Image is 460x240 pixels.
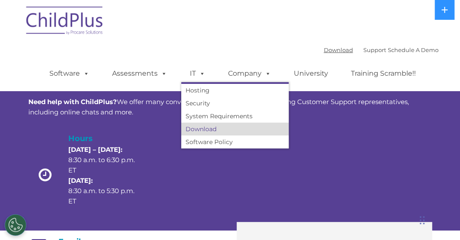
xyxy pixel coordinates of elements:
a: Support [363,46,386,53]
a: Download [324,46,353,53]
span: We offer many convenient ways to contact our amazing Customer Support representatives, including ... [28,98,409,116]
iframe: Chat Widget [417,199,460,240]
a: Software Policy [181,135,289,148]
a: Assessments [104,65,176,82]
div: Drag [420,207,425,233]
button: Cookies Settings [5,214,26,236]
a: Schedule A Demo [388,46,439,53]
a: Hosting [181,84,289,97]
a: University [285,65,337,82]
h4: Hours [68,132,136,145]
a: Training Scramble!! [342,65,424,82]
a: Company [219,65,280,82]
a: System Requirements [181,110,289,123]
strong: [DATE] – [DATE]: [68,145,122,154]
strong: [DATE]: [68,176,93,185]
a: Software [41,65,98,82]
strong: Need help with ChildPlus? [28,98,117,106]
font: | [324,46,439,53]
a: Security [181,97,289,110]
a: IT [181,65,214,82]
p: 8:30 a.m. to 6:30 p.m. ET 8:30 a.m. to 5:30 p.m. ET [68,145,136,206]
img: ChildPlus by Procare Solutions [22,0,108,43]
a: Download [181,123,289,135]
